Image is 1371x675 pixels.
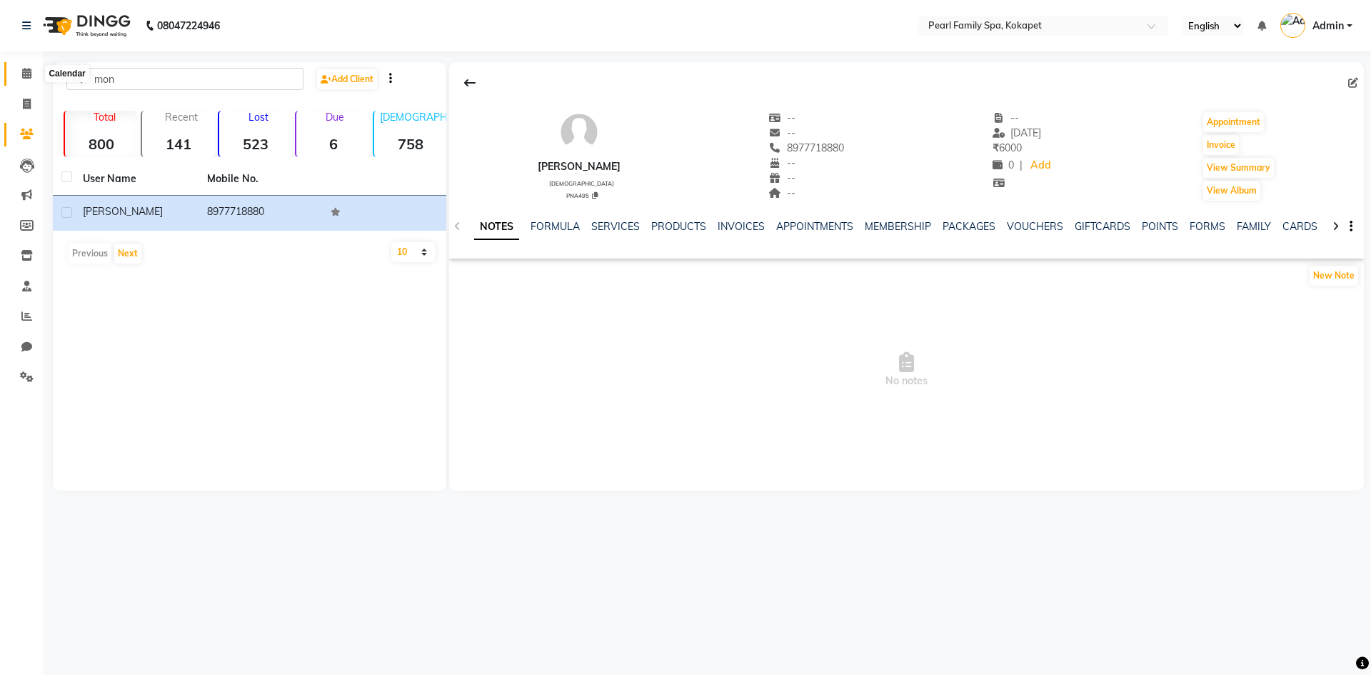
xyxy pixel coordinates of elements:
p: Recent [148,111,215,124]
a: FORMS [1190,220,1225,233]
p: Total [71,111,138,124]
a: POINTS [1142,220,1178,233]
span: | [1020,158,1023,173]
button: New Note [1310,266,1358,286]
input: Search by Name/Mobile/Email/Code [66,68,303,90]
button: Appointment [1203,112,1264,132]
span: 6000 [993,141,1022,154]
a: CARDS [1282,220,1317,233]
th: User Name [74,163,199,196]
img: avatar [558,111,601,154]
p: [DEMOGRAPHIC_DATA] [380,111,447,124]
span: [PERSON_NAME] [83,205,163,218]
img: Admin [1280,13,1305,38]
img: logo [36,6,134,46]
span: [DEMOGRAPHIC_DATA] [549,180,614,187]
a: VOUCHERS [1007,220,1063,233]
p: Lost [225,111,292,124]
div: [PERSON_NAME] [538,159,621,174]
a: Add [1028,156,1053,176]
a: MEMBERSHIP [865,220,931,233]
span: -- [769,156,796,169]
a: PACKAGES [943,220,995,233]
strong: 523 [219,135,292,153]
strong: 758 [374,135,447,153]
a: SERVICES [591,220,640,233]
span: 0 [993,159,1014,171]
b: 08047224946 [157,6,220,46]
div: PNA495 [543,190,621,200]
a: Add Client [317,69,377,89]
a: GIFTCARDS [1075,220,1130,233]
a: NOTES [474,214,519,240]
a: APPOINTMENTS [776,220,853,233]
button: Invoice [1203,135,1239,155]
a: INVOICES [718,220,765,233]
button: View Album [1203,181,1260,201]
span: Admin [1312,19,1344,34]
th: Mobile No. [199,163,323,196]
span: [DATE] [993,126,1042,139]
span: ₹ [993,141,999,154]
strong: 6 [296,135,369,153]
span: -- [769,171,796,184]
strong: 141 [142,135,215,153]
td: 8977718880 [199,196,323,231]
span: -- [769,126,796,139]
span: -- [769,111,796,124]
span: -- [993,111,1020,124]
div: Calendar [45,65,89,82]
p: Due [299,111,369,124]
span: -- [769,186,796,199]
strong: 800 [65,135,138,153]
button: View Summary [1203,158,1274,178]
div: Back to Client [455,69,485,96]
a: FORMULA [531,220,580,233]
button: Next [114,244,141,264]
span: 8977718880 [769,141,845,154]
span: No notes [449,299,1364,441]
a: PRODUCTS [651,220,706,233]
a: FAMILY [1237,220,1271,233]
